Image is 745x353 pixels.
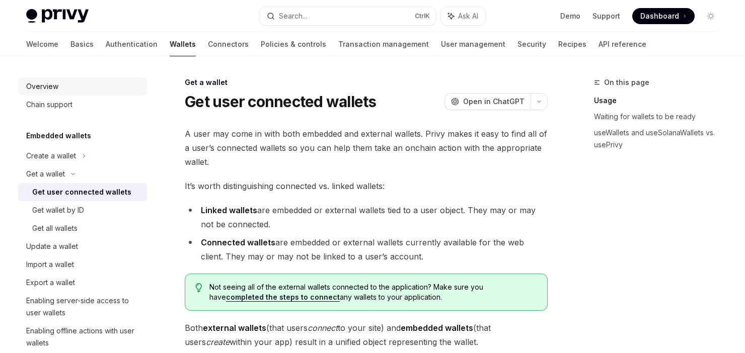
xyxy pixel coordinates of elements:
button: Ask AI [441,7,485,25]
svg: Tip [195,283,202,292]
a: Wallets [170,32,196,56]
div: Get wallet by ID [32,204,84,216]
a: Basics [70,32,94,56]
img: light logo [26,9,89,23]
li: are embedded or external wallets currently available for the web client. They may or may not be l... [185,235,548,263]
div: Update a wallet [26,240,78,252]
div: Import a wallet [26,258,74,271]
strong: embedded wallets [401,323,473,333]
span: On this page [604,76,649,89]
em: create [206,337,230,347]
a: Overview [18,77,147,96]
div: Create a wallet [26,150,76,162]
a: Welcome [26,32,58,56]
div: Get user connected wallets [32,186,131,198]
a: Export a wallet [18,274,147,292]
a: Get wallet by ID [18,201,147,219]
span: Dashboard [640,11,679,21]
a: Policies & controls [261,32,326,56]
a: useWallets and useSolanaWallets vs. usePrivy [594,125,727,153]
div: Chain support [26,99,72,111]
a: Chain support [18,96,147,114]
a: Waiting for wallets to be ready [594,109,727,125]
h1: Get user connected wallets [185,93,377,111]
span: Not seeing all of the external wallets connected to the application? Make sure you have any walle... [209,282,537,302]
a: Dashboard [632,8,695,24]
a: Get all wallets [18,219,147,237]
a: Recipes [558,32,586,56]
a: Demo [560,11,580,21]
a: API reference [599,32,646,56]
div: Enabling offline actions with user wallets [26,325,141,349]
a: Update a wallet [18,237,147,255]
strong: Linked wallets [201,205,257,215]
div: Get a wallet [26,168,65,180]
em: connect [308,323,338,333]
span: It’s worth distinguishing connected vs. linked wallets: [185,179,548,193]
span: Ctrl K [415,12,430,20]
button: Open in ChatGPT [444,93,531,110]
li: are embedded or external wallets tied to a user object. They may or may not be connected. [185,203,548,231]
a: Usage [594,93,727,109]
span: Ask AI [458,11,478,21]
a: completed the steps to connect [226,293,340,302]
a: Authentication [106,32,158,56]
a: Transaction management [338,32,429,56]
a: Enabling offline actions with user wallets [18,322,147,352]
a: Support [592,11,620,21]
strong: Connected wallets [201,237,275,247]
a: Connectors [208,32,249,56]
div: Export a wallet [26,277,75,289]
div: Get a wallet [185,77,548,87]
div: Enabling server-side access to user wallets [26,295,141,319]
h5: Embedded wallets [26,130,91,142]
span: A user may come in with both embedded and external wallets. Privy makes it easy to find all of a ... [185,127,548,169]
button: Search...CtrlK [260,7,436,25]
button: Toggle dark mode [703,8,719,24]
a: User management [441,32,505,56]
a: Import a wallet [18,255,147,274]
a: Security [517,32,546,56]
div: Search... [279,10,307,22]
div: Overview [26,80,58,93]
a: Get user connected wallets [18,183,147,201]
div: Get all wallets [32,222,78,234]
span: Both (that users to your site) and (that users within your app) result in a unified object repres... [185,321,548,349]
span: Open in ChatGPT [463,97,525,107]
a: Enabling server-side access to user wallets [18,292,147,322]
strong: external wallets [203,323,266,333]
